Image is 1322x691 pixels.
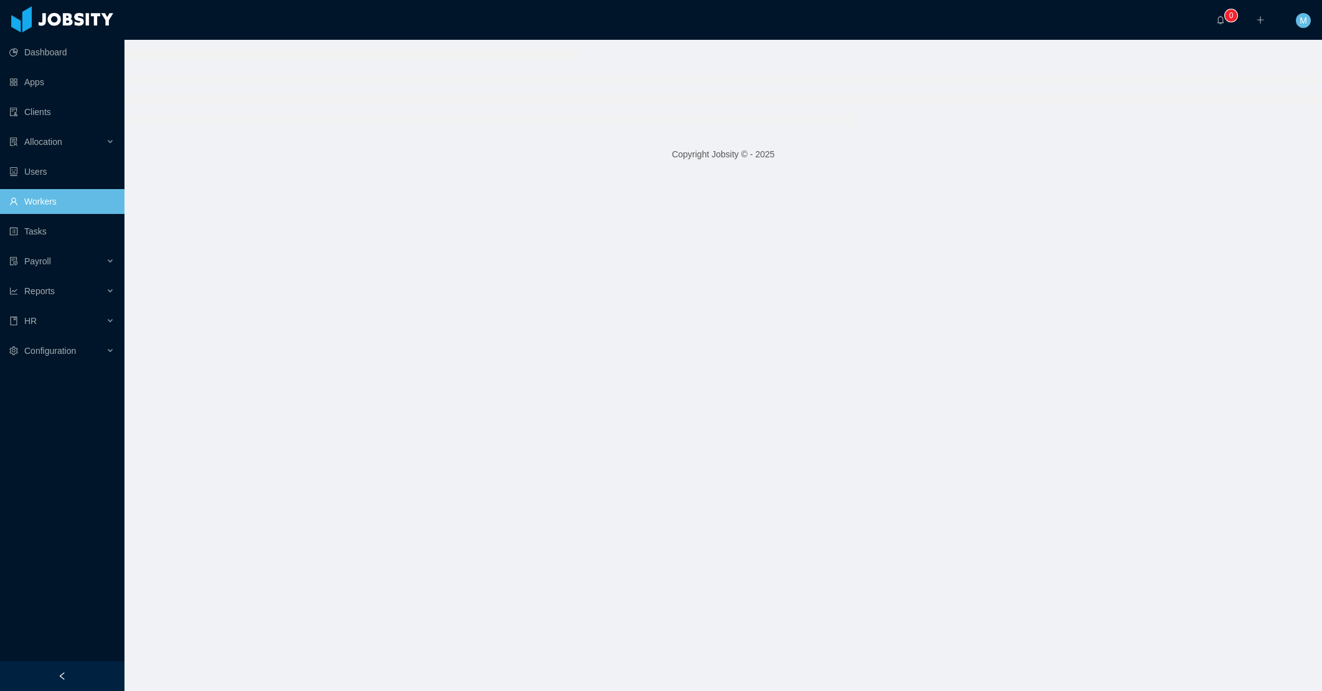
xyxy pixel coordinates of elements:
i: icon: plus [1256,16,1265,24]
i: icon: setting [9,346,18,355]
span: Configuration [24,346,76,356]
a: icon: robotUsers [9,159,115,184]
a: icon: auditClients [9,100,115,124]
i: icon: line-chart [9,287,18,295]
span: Payroll [24,256,51,266]
footer: Copyright Jobsity © - 2025 [124,133,1322,176]
span: HR [24,316,37,326]
sup: 0 [1225,9,1237,22]
i: icon: file-protect [9,257,18,266]
span: Reports [24,286,55,296]
a: icon: userWorkers [9,189,115,214]
i: icon: book [9,317,18,325]
i: icon: solution [9,137,18,146]
a: icon: profileTasks [9,219,115,244]
a: icon: appstoreApps [9,70,115,95]
a: icon: pie-chartDashboard [9,40,115,65]
span: M [1300,13,1307,28]
span: Allocation [24,137,62,147]
i: icon: bell [1216,16,1225,24]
